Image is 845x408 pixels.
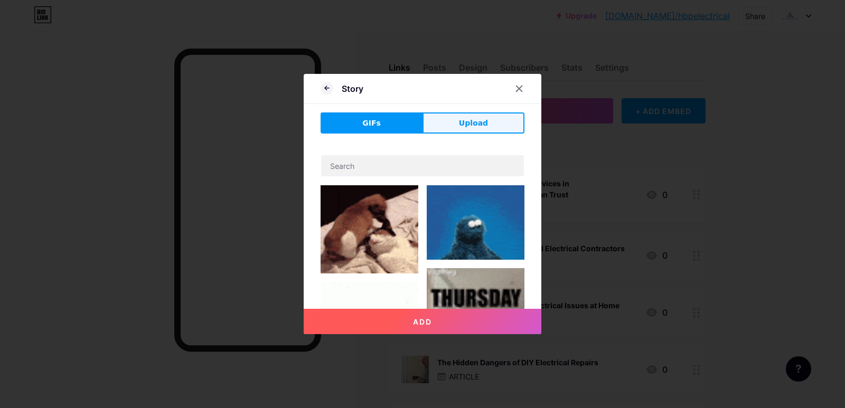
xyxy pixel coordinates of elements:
img: Gihpy [427,185,524,260]
img: Gihpy [321,282,418,366]
span: GIFs [362,118,381,129]
button: GIFs [321,112,422,134]
img: Gihpy [321,185,418,273]
button: Upload [422,112,524,134]
button: Add [304,309,541,334]
div: Story [342,82,363,95]
span: Upload [459,118,488,129]
span: Add [413,317,432,326]
input: Search [321,155,524,176]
